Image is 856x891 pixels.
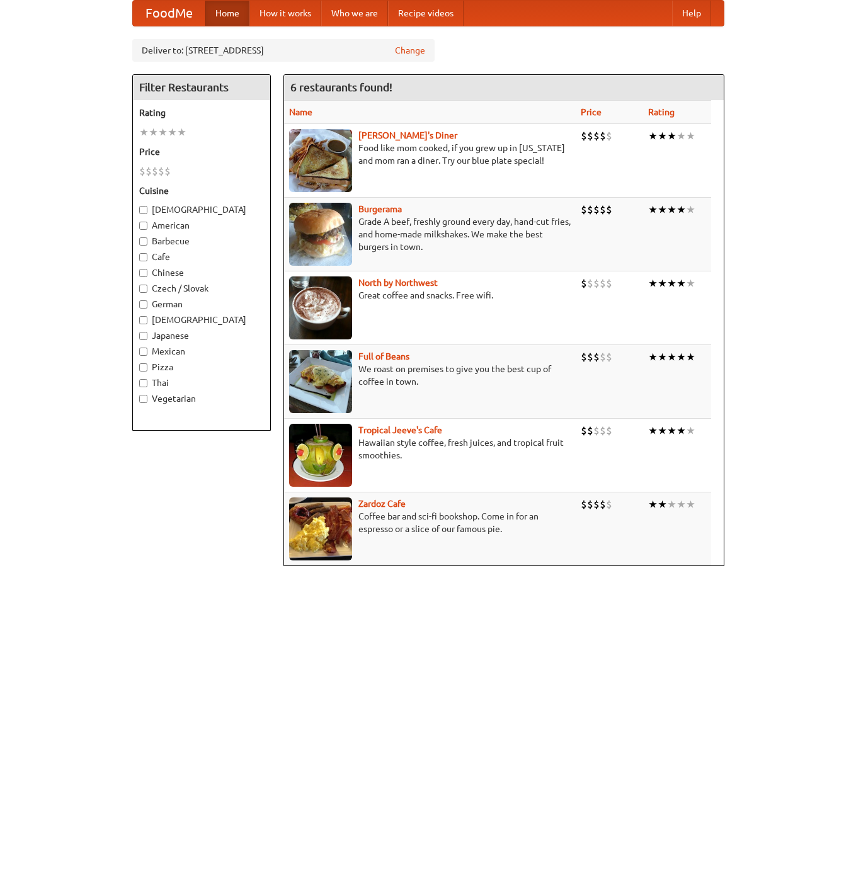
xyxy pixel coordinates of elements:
[658,497,667,511] li: ★
[139,332,147,340] input: Japanese
[593,424,600,438] li: $
[358,204,402,214] a: Burgerama
[133,1,205,26] a: FoodMe
[600,203,606,217] li: $
[139,164,146,178] li: $
[667,497,676,511] li: ★
[587,203,593,217] li: $
[581,497,587,511] li: $
[139,348,147,356] input: Mexican
[676,203,686,217] li: ★
[139,363,147,372] input: Pizza
[139,184,264,197] h5: Cuisine
[205,1,249,26] a: Home
[658,424,667,438] li: ★
[289,203,352,266] img: burgerama.jpg
[289,289,571,302] p: Great coffee and snacks. Free wifi.
[593,497,600,511] li: $
[587,497,593,511] li: $
[152,164,158,178] li: $
[139,145,264,158] h5: Price
[139,251,264,263] label: Cafe
[658,129,667,143] li: ★
[676,350,686,364] li: ★
[676,129,686,143] li: ★
[139,377,264,389] label: Thai
[600,129,606,143] li: $
[658,203,667,217] li: ★
[606,203,612,217] li: $
[648,107,675,117] a: Rating
[606,497,612,511] li: $
[358,278,438,288] a: North by Northwest
[249,1,321,26] a: How it works
[289,129,352,192] img: sallys.jpg
[581,424,587,438] li: $
[658,350,667,364] li: ★
[139,282,264,295] label: Czech / Slovak
[139,269,147,277] input: Chinese
[289,424,352,487] img: jeeves.jpg
[139,253,147,261] input: Cafe
[358,130,457,140] a: [PERSON_NAME]'s Diner
[593,129,600,143] li: $
[395,44,425,57] a: Change
[139,298,264,310] label: German
[648,276,658,290] li: ★
[149,125,158,139] li: ★
[676,276,686,290] li: ★
[581,129,587,143] li: $
[587,424,593,438] li: $
[676,497,686,511] li: ★
[289,276,352,339] img: north.jpg
[600,276,606,290] li: $
[289,363,571,388] p: We roast on premises to give you the best cup of coffee in town.
[139,316,147,324] input: [DEMOGRAPHIC_DATA]
[290,81,392,93] ng-pluralize: 6 restaurants found!
[168,125,177,139] li: ★
[648,203,658,217] li: ★
[139,345,264,358] label: Mexican
[321,1,388,26] a: Who we are
[289,215,571,253] p: Grade A beef, freshly ground every day, hand-cut fries, and home-made milkshakes. We make the bes...
[139,314,264,326] label: [DEMOGRAPHIC_DATA]
[358,351,409,361] b: Full of Beans
[600,350,606,364] li: $
[139,206,147,214] input: [DEMOGRAPHIC_DATA]
[358,499,406,509] b: Zardoz Cafe
[139,125,149,139] li: ★
[593,350,600,364] li: $
[606,276,612,290] li: $
[672,1,711,26] a: Help
[158,125,168,139] li: ★
[606,424,612,438] li: $
[686,129,695,143] li: ★
[139,106,264,119] h5: Rating
[388,1,464,26] a: Recipe videos
[658,276,667,290] li: ★
[686,203,695,217] li: ★
[289,497,352,560] img: zardoz.jpg
[686,276,695,290] li: ★
[289,436,571,462] p: Hawaiian style coffee, fresh juices, and tropical fruit smoothies.
[289,350,352,413] img: beans.jpg
[686,424,695,438] li: ★
[606,129,612,143] li: $
[133,75,270,100] h4: Filter Restaurants
[587,276,593,290] li: $
[158,164,164,178] li: $
[676,424,686,438] li: ★
[667,350,676,364] li: ★
[139,329,264,342] label: Japanese
[587,350,593,364] li: $
[667,129,676,143] li: ★
[139,219,264,232] label: American
[358,425,442,435] a: Tropical Jeeve's Cafe
[648,350,658,364] li: ★
[593,276,600,290] li: $
[177,125,186,139] li: ★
